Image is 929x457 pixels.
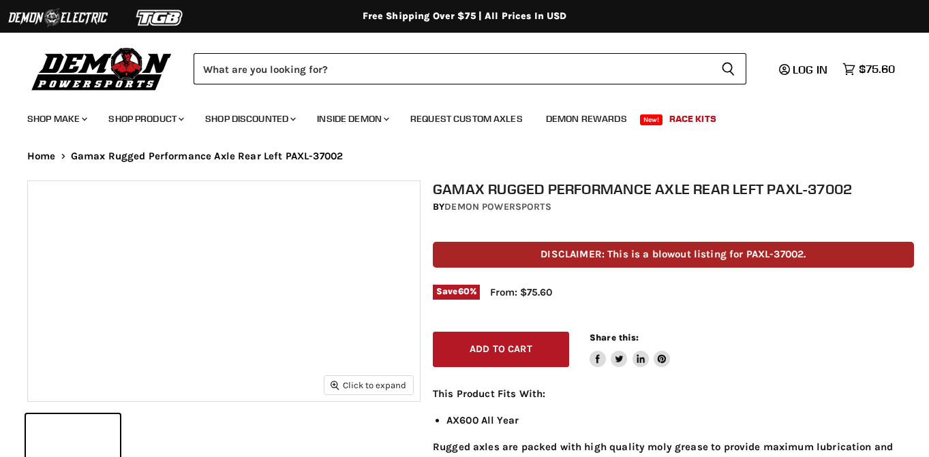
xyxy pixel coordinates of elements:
[536,105,637,133] a: Demon Rewards
[433,332,569,368] button: Add to cart
[331,380,406,390] span: Click to expand
[17,105,95,133] a: Shop Make
[590,332,671,368] aside: Share this:
[433,285,480,300] span: Save %
[659,105,727,133] a: Race Kits
[640,114,663,125] span: New!
[836,59,902,79] a: $75.60
[433,242,914,267] p: DISCLAIMER: This is a blowout listing for PAXL-37002.
[98,105,192,133] a: Shop Product
[324,376,413,394] button: Click to expand
[859,63,895,76] span: $75.60
[458,286,470,296] span: 60
[446,412,914,428] li: AX600 All Year
[109,5,211,31] img: TGB Logo 2
[710,53,746,84] button: Search
[71,151,344,162] span: Gamax Rugged Performance Axle Rear Left PAXL-37002
[470,343,532,355] span: Add to cart
[433,385,914,402] p: This Product Fits With:
[433,180,914,198] h1: Gamax Rugged Performance Axle Rear Left PAXL-37002
[27,44,177,93] img: Demon Powersports
[490,286,552,298] span: From: $75.60
[773,63,836,76] a: Log in
[400,105,533,133] a: Request Custom Axles
[307,105,397,133] a: Inside Demon
[27,151,56,162] a: Home
[7,5,109,31] img: Demon Electric Logo 2
[433,200,914,215] div: by
[17,99,892,133] ul: Main menu
[195,105,304,133] a: Shop Discounted
[194,53,710,84] input: Search
[793,63,827,76] span: Log in
[194,53,746,84] form: Product
[444,201,551,212] a: Demon Powersports
[590,332,639,343] span: Share this:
